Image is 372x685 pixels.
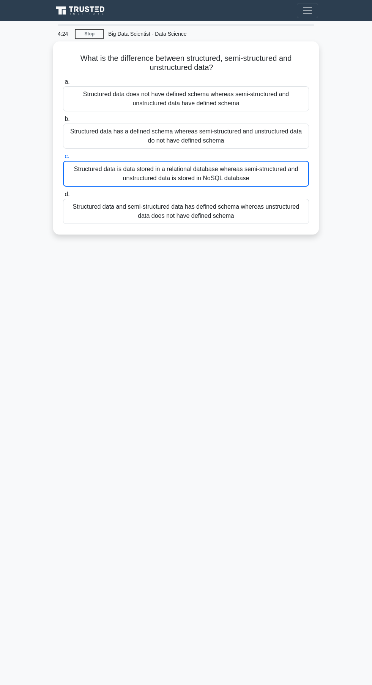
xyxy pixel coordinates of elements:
div: Structured data does not have defined schema whereas semi-structured and unstructured data have d... [63,86,309,111]
span: d. [65,191,69,197]
span: a. [65,78,69,85]
span: c. [65,153,69,159]
div: Structured data and semi-structured data has defined schema whereas unstructured data does not ha... [63,199,309,224]
a: Stop [75,29,104,39]
div: Structured data is data stored in a relational database whereas semi-structured and unstructured ... [63,161,309,187]
h5: What is the difference between structured, semi-structured and unstructured data? [62,54,310,73]
span: b. [65,116,69,122]
div: Structured data has a defined schema whereas semi-structured and unstructured data do not have de... [63,124,309,149]
button: Toggle navigation [297,3,318,18]
div: 4:24 [53,26,75,41]
div: Big Data Scientist - Data Science [104,26,208,41]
